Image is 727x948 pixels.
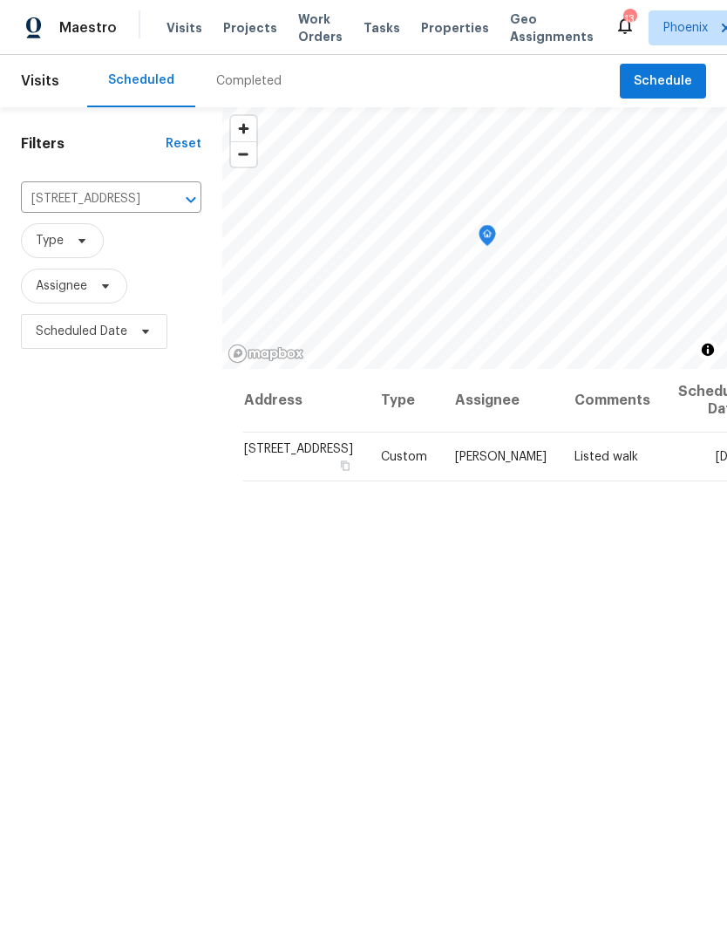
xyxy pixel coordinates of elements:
span: Phoenix [663,19,708,37]
span: [PERSON_NAME] [455,451,547,463]
span: Toggle attribution [703,340,713,359]
div: 13 [623,10,635,28]
div: Map marker [479,225,496,252]
div: Reset [166,135,201,153]
a: Mapbox homepage [228,344,304,364]
span: Type [36,232,64,249]
th: Assignee [441,369,561,433]
input: Search for an address... [21,186,153,213]
span: Maestro [59,19,117,37]
button: Open [179,188,203,212]
h1: Filters [21,135,166,153]
button: Zoom out [231,141,256,167]
span: Geo Assignments [510,10,594,45]
button: Toggle attribution [697,339,718,360]
th: Comments [561,369,664,433]
span: Zoom out [231,142,256,167]
span: Tasks [363,22,400,34]
span: [STREET_ADDRESS] [244,443,353,455]
th: Type [367,369,441,433]
span: Listed walk [574,451,638,463]
span: Schedule [634,71,692,92]
div: Completed [216,72,282,90]
th: Address [243,369,367,433]
span: Visits [21,62,59,100]
span: Work Orders [298,10,343,45]
button: Schedule [620,64,706,99]
span: Scheduled Date [36,323,127,340]
span: Properties [421,19,489,37]
span: Assignee [36,277,87,295]
span: Projects [223,19,277,37]
button: Zoom in [231,116,256,141]
button: Copy Address [337,458,353,474]
span: Custom [381,451,427,463]
span: Visits [166,19,202,37]
div: Scheduled [108,72,174,89]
